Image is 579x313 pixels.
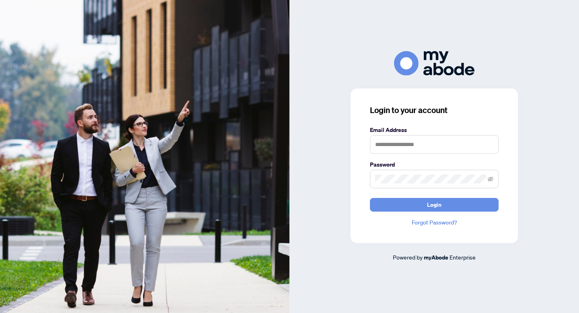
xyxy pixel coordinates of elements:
[450,253,476,261] span: Enterprise
[370,160,499,169] label: Password
[394,51,474,76] img: ma-logo
[370,126,499,134] label: Email Address
[427,198,441,211] span: Login
[370,198,499,212] button: Login
[370,218,499,227] a: Forgot Password?
[424,253,448,262] a: myAbode
[488,176,493,182] span: eye-invisible
[370,105,499,116] h3: Login to your account
[393,253,423,261] span: Powered by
